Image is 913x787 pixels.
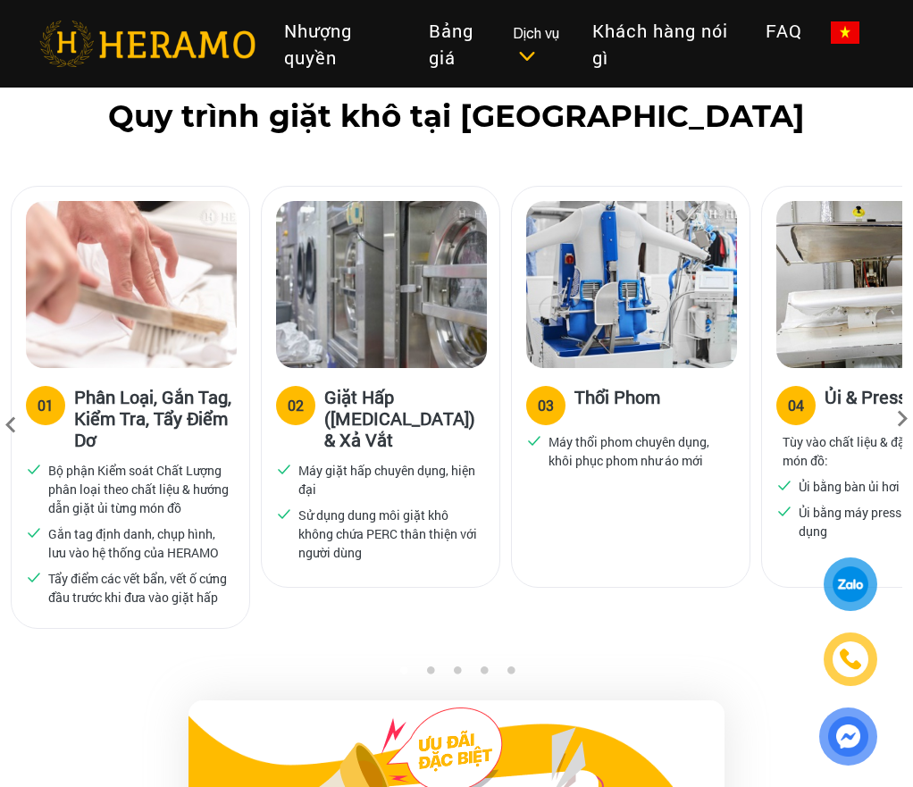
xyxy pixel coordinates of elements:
[39,21,255,67] img: heramo-logo.png
[824,632,877,686] a: phone-icon
[513,22,578,65] div: Dịch vụ
[526,201,737,368] img: heramo-quy-trinh-giat-hap-tieu-chuan-buoc-3
[298,506,479,562] p: Sử dụng dung môi giặt khô không chứa PERC thân thiện với người dùng
[831,21,859,44] img: vn-flag.png
[38,395,54,416] div: 01
[324,386,485,450] h3: Giặt Hấp ([MEDICAL_DATA]) & Xả Vắt
[840,649,861,670] img: phone-icon
[276,506,292,522] img: checked.svg
[48,569,229,607] p: Tẩy điểm các vết bẩn, vết ố cứng đầu trước khi đưa vào giặt hấp
[501,666,519,683] button: 5
[421,666,439,683] button: 2
[276,461,292,477] img: checked.svg
[48,461,229,517] p: Bộ phận Kiểm soát Chất Lượng phân loại theo chất liệu & hướng dẫn giặt ủi từng món đồ
[578,10,751,78] a: Khách hàng nói gì
[776,503,792,519] img: checked.svg
[26,461,42,477] img: checked.svg
[39,98,874,135] h2: Quy trình giặt khô tại [GEOGRAPHIC_DATA]
[74,386,235,450] h3: Phân Loại, Gắn Tag, Kiểm Tra, Tẩy Điểm Dơ
[288,395,304,416] div: 02
[298,461,479,498] p: Máy giặt hấp chuyên dụng, hiện đại
[394,666,412,683] button: 1
[549,432,729,470] p: Máy thổi phom chuyên dụng, khôi phục phom như áo mới
[538,395,554,416] div: 03
[276,201,487,368] img: heramo-quy-trinh-giat-hap-tieu-chuan-buoc-2
[751,10,817,51] a: FAQ
[448,666,465,683] button: 3
[574,386,660,422] h3: Thổi Phom
[526,432,542,448] img: checked.svg
[48,524,229,562] p: Gắn tag định danh, chụp hình, lưu vào hệ thống của HERAMO
[415,10,513,78] a: Bảng giá
[26,569,42,585] img: checked.svg
[270,10,415,78] a: Nhượng quyền
[776,477,792,493] img: checked.svg
[517,47,536,65] img: subToggleIcon
[474,666,492,683] button: 4
[26,201,237,368] img: heramo-quy-trinh-giat-hap-tieu-chuan-buoc-1
[788,395,804,416] div: 04
[26,524,42,540] img: checked.svg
